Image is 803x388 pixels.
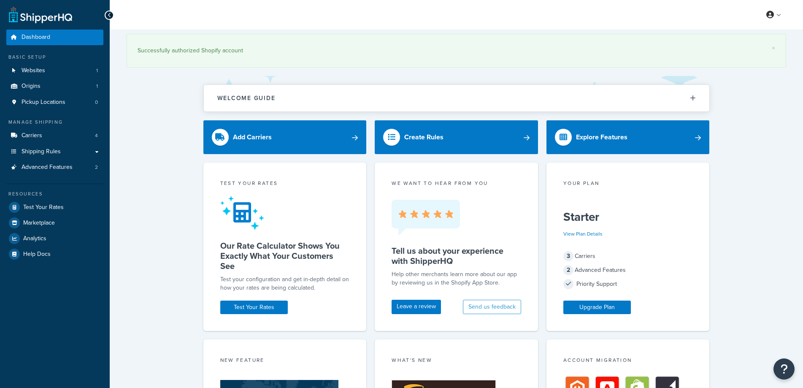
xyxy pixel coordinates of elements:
p: Help other merchants learn more about our app by reviewing us in the Shopify App Store. [392,270,521,287]
a: Pickup Locations0 [6,95,103,110]
div: Your Plan [563,179,693,189]
a: Shipping Rules [6,144,103,160]
a: Leave a review [392,300,441,314]
div: Create Rules [404,131,443,143]
a: × [772,45,775,52]
span: Carriers [22,132,42,139]
a: Add Carriers [203,120,367,154]
span: 2 [563,265,573,275]
span: 0 [95,99,98,106]
span: Test Your Rates [23,204,64,211]
a: Dashboard [6,30,103,45]
span: 1 [96,67,98,74]
div: Explore Features [576,131,627,143]
button: Send us feedback [463,300,521,314]
div: Successfully authorized Shopify account [138,45,775,57]
div: New Feature [220,356,350,366]
div: Carriers [563,250,693,262]
div: Advanced Features [563,264,693,276]
span: Dashboard [22,34,50,41]
a: Advanced Features2 [6,160,103,175]
a: Test Your Rates [220,301,288,314]
div: Basic Setup [6,54,103,61]
div: Test your rates [220,179,350,189]
a: Analytics [6,231,103,246]
div: What's New [392,356,521,366]
div: Manage Shipping [6,119,103,126]
p: we want to hear from you [392,179,521,187]
a: Create Rules [375,120,538,154]
div: Account Migration [563,356,693,366]
a: Marketplace [6,215,103,231]
span: Help Docs [23,251,51,258]
div: Add Carriers [233,131,272,143]
button: Welcome Guide [204,85,709,111]
h5: Our Rate Calculator Shows You Exactly What Your Customers See [220,241,350,271]
a: Origins1 [6,79,103,94]
h5: Tell us about your experience with ShipperHQ [392,246,521,266]
a: Test Your Rates [6,200,103,215]
h2: Welcome Guide [217,95,276,101]
a: Websites1 [6,63,103,79]
div: Resources [6,190,103,198]
div: Test your configuration and get in-depth detail on how your rates are being calculated. [220,275,350,292]
span: 1 [96,83,98,90]
li: Advanced Features [6,160,103,175]
li: Origins [6,79,103,94]
li: Carriers [6,128,103,144]
li: Pickup Locations [6,95,103,110]
a: View Plan Details [563,230,603,238]
div: Priority Support [563,278,693,290]
span: Pickup Locations [22,99,65,106]
span: Origins [22,83,41,90]
a: Help Docs [6,247,103,262]
li: Websites [6,63,103,79]
button: Open Resource Center [773,358,795,380]
a: Explore Features [546,120,710,154]
span: 3 [563,251,573,261]
span: Analytics [23,235,46,242]
span: Advanced Features [22,164,73,171]
span: Marketplace [23,220,55,227]
a: Carriers4 [6,128,103,144]
span: Shipping Rules [22,148,61,155]
a: Upgrade Plan [563,301,631,314]
span: 2 [95,164,98,171]
h5: Starter [563,210,693,224]
span: 4 [95,132,98,139]
span: Websites [22,67,45,74]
